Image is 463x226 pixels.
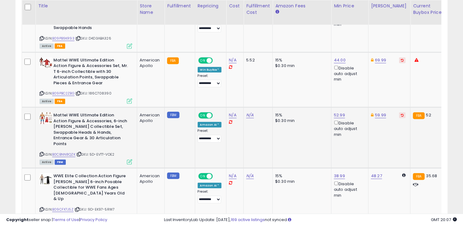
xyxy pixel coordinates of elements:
[212,174,221,179] span: OFF
[198,67,222,73] div: Win BuyBox *
[212,113,221,118] span: OFF
[371,173,382,179] a: 48.27
[334,173,345,179] a: 38.99
[413,173,424,180] small: FBA
[140,3,162,16] div: Store Name
[275,173,326,179] div: 15%
[334,112,345,118] a: 52.99
[334,3,366,9] div: Min Price
[246,173,254,179] a: N/A
[198,129,222,143] div: Preset:
[375,57,386,63] a: 69.99
[229,3,241,9] div: Cost
[52,207,74,212] a: B09CFX7J5Z
[167,173,179,179] small: FBM
[140,57,160,69] div: American Apollo
[198,183,222,188] div: Amazon AI *
[334,57,346,63] a: 44.00
[75,36,111,41] span: | SKU: D4D3ABA326
[229,173,236,179] a: N/A
[40,112,132,164] div: ASIN:
[140,112,160,123] div: American Apollo
[275,179,326,184] div: $0.30 min
[55,44,65,49] span: FBA
[40,160,54,165] span: All listings currently available for purchase on Amazon
[275,3,329,9] div: Amazon Fees
[55,160,66,165] span: FBM
[426,112,431,118] span: 52
[246,57,268,63] div: 5.52
[198,74,222,88] div: Preset:
[40,112,52,124] img: 51g-qXZubKL._SL40_.jpg
[371,3,408,9] div: [PERSON_NAME]
[231,217,265,223] a: 169 active listings
[375,112,386,118] a: 59.99
[74,207,115,212] span: | SKU: 9D-EK97-5RW7
[229,57,236,63] a: N/A
[246,112,254,118] a: N/A
[52,36,74,41] a: B09PB9KR93
[75,91,112,96] span: | SKU: 186C708390
[334,180,364,198] div: Disable auto adjust min
[167,112,179,118] small: FBM
[275,63,326,69] div: $0.30 min
[246,3,270,16] div: Fulfillment Cost
[198,122,222,128] div: Amazon AI *
[52,152,75,157] a: B0CBNN8QZK
[334,65,364,82] div: Disable auto adjust min
[275,57,326,63] div: 15%
[413,3,445,16] div: Current Buybox Price
[53,57,128,88] b: Mattel WWE Ultimate Edition Action Figure & Accessories Set, Mr. T 6-inch Collectible with 30 Art...
[426,173,437,179] span: 35.68
[40,57,52,68] img: 41JIe91VOnL._SL40_.jpg
[167,57,179,64] small: FBA
[431,217,457,223] span: 2025-09-10 20:07 GMT
[212,58,221,63] span: OFF
[164,217,457,223] div: Last InventoryLab Update: [DATE], not synced.
[40,2,132,48] div: ASIN:
[52,91,74,96] a: B09PBC2ZBG
[275,118,326,123] div: $0.30 min
[53,112,128,148] b: Mattel WWE Ultimate Edition Action Figure & Accessories, 6-inch [PERSON_NAME] Collectible Set, Sw...
[229,112,236,118] a: N/A
[140,173,160,184] div: American Apollo
[413,112,424,119] small: FBA
[6,217,107,223] div: seller snap | |
[198,190,222,203] div: Preset:
[40,99,54,104] span: All listings currently available for purchase on Amazon
[38,3,134,9] div: Title
[199,174,207,179] span: ON
[198,19,222,32] div: Preset:
[80,217,107,223] a: Privacy Policy
[167,3,192,9] div: Fulfillment
[40,57,132,103] div: ASIN:
[6,217,29,223] strong: Copyright
[199,58,207,63] span: ON
[53,173,128,203] b: WWE Elite Collection Action Figure [PERSON_NAME] 6-inch Posable Collectible for WWE Fans Ages [DE...
[199,113,207,118] span: ON
[40,173,52,186] img: 41j3RRZcuKL._SL40_.jpg
[55,99,65,104] span: FBA
[334,119,364,137] div: Disable auto adjust min
[76,152,114,157] span: | SKU: 5D-EVTT-VOE2
[275,112,326,118] div: 15%
[275,9,279,15] small: Amazon Fees.
[53,217,79,223] a: Terms of Use
[40,44,54,49] span: All listings currently available for purchase on Amazon
[198,3,224,9] div: Repricing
